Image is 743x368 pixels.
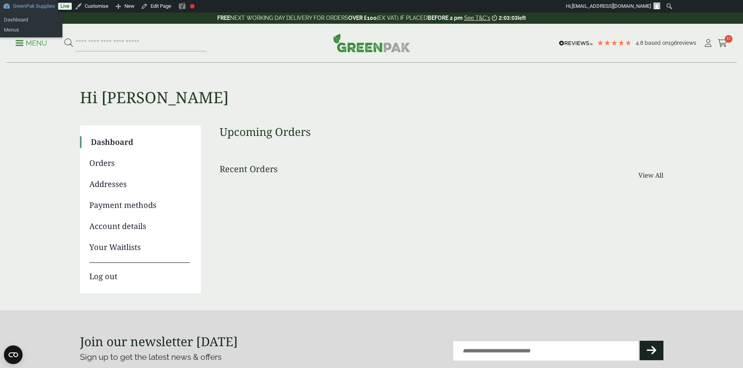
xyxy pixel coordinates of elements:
span: 196 [669,40,677,46]
a: Menu [16,39,47,46]
a: Payment methods [89,199,190,211]
span: 4.8 [636,40,645,46]
i: Cart [718,39,727,47]
img: REVIEWS.io [559,40,593,46]
strong: FREE [217,15,230,21]
a: Orders [89,157,190,169]
i: My Account [703,39,713,47]
a: View All [638,171,663,180]
a: Addresses [89,178,190,190]
div: Focus keyphrase not set [190,4,195,9]
span: left [518,15,526,21]
h1: Hi [PERSON_NAME] [80,63,663,107]
p: Sign up to get the latest news & offers [80,351,342,363]
strong: Join our newsletter [DATE] [80,333,238,350]
h3: Recent Orders [220,164,278,174]
span: reviews [677,40,696,46]
span: 11 [725,35,732,43]
span: 2:03:03 [499,15,518,21]
a: Your Waitlists [89,241,190,253]
div: 4.79 Stars [597,39,632,46]
p: Menu [16,39,47,48]
a: Live [58,3,72,10]
a: Log out [89,262,190,282]
a: Dashboard [91,136,190,148]
img: GreenPak Supplies [333,33,410,52]
span: Based on [645,40,669,46]
a: Account details [89,220,190,232]
a: See T&C's [464,15,490,21]
strong: BEFORE 2 pm [427,15,463,21]
a: 11 [718,37,727,49]
strong: OVER £100 [348,15,377,21]
h3: Upcoming Orders [220,125,663,139]
span: [EMAIL_ADDRESS][DOMAIN_NAME] [572,3,651,9]
button: Open CMP widget [4,345,23,364]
